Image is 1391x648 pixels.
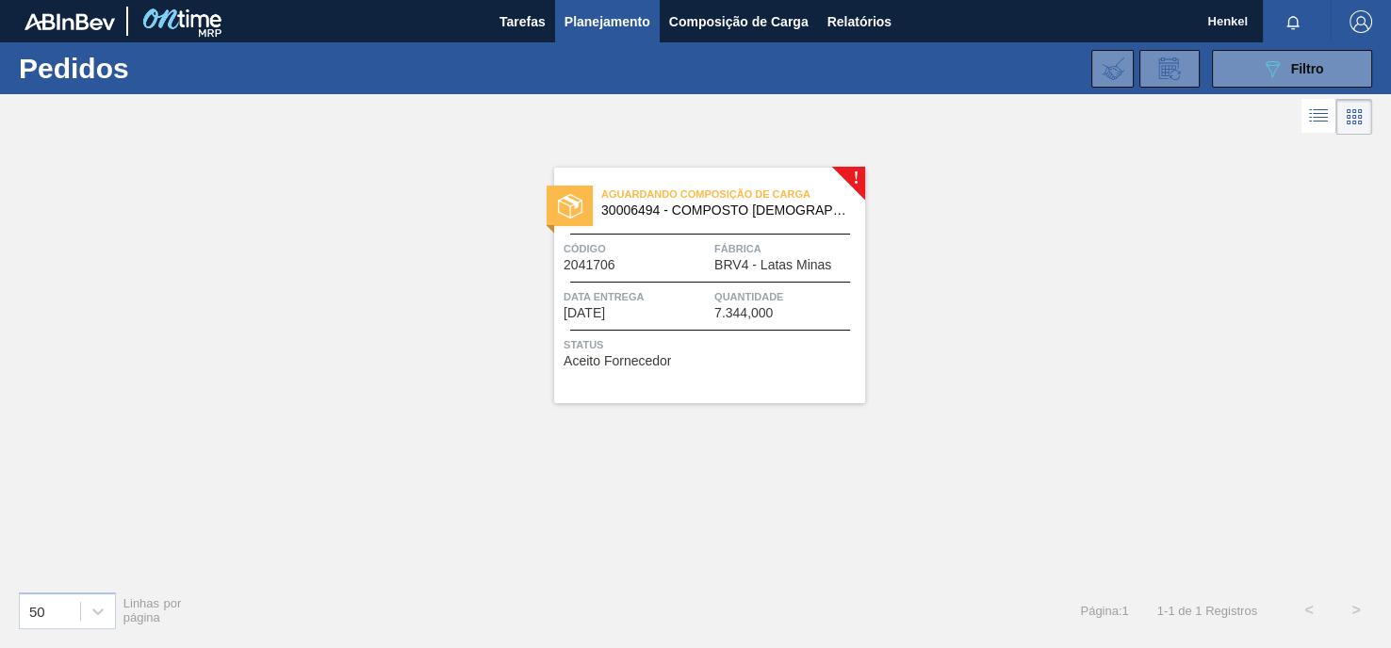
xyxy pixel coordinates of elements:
[564,258,615,272] span: 2041706
[601,185,865,203] span: Aguardando Composição de Carga
[29,603,45,619] div: 50
[601,203,850,218] span: 30006494 - COMPOSTO VEDANTE; TAMPA
[1157,604,1257,618] span: 1 - 1 de 1 Registros
[1080,604,1128,618] span: Página : 1
[714,306,773,320] span: 7.344,000
[564,306,605,320] span: 09/10/2025
[564,335,860,354] span: Status
[669,10,809,33] span: Composição de Carga
[19,57,287,79] h1: Pedidos
[526,168,865,403] a: !statusAguardando Composição de Carga30006494 - COMPOSTO [DEMOGRAPHIC_DATA]; [GEOGRAPHIC_DATA]Cód...
[25,13,115,30] img: TNhmsLtSVTkK8tSr43FrP2fwEKptu5GPRR3wAAAABJRU5ErkJggg==
[564,354,671,368] span: Aceito Fornecedor
[564,239,710,258] span: Código
[1301,99,1336,135] div: Visão em Lista
[123,596,182,624] span: Linhas por página
[1350,10,1372,33] img: Logout
[1212,50,1372,88] button: Filtro
[565,10,650,33] span: Planejamento
[1291,61,1324,76] span: Filtro
[827,10,892,33] span: Relatórios
[499,10,546,33] span: Tarefas
[714,239,860,258] span: Fábrica
[1336,99,1372,135] div: Visão em Cards
[564,287,710,306] span: Data entrega
[714,258,831,272] span: BRV4 - Latas Minas
[714,287,860,306] span: Quantidade
[1333,587,1380,634] button: >
[1263,8,1323,35] button: Notificações
[558,194,582,219] img: status
[1285,587,1333,634] button: <
[1091,50,1134,88] div: Importar Negociações dos Pedidos
[1139,50,1200,88] div: Solicitação de Revisão de Pedidos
